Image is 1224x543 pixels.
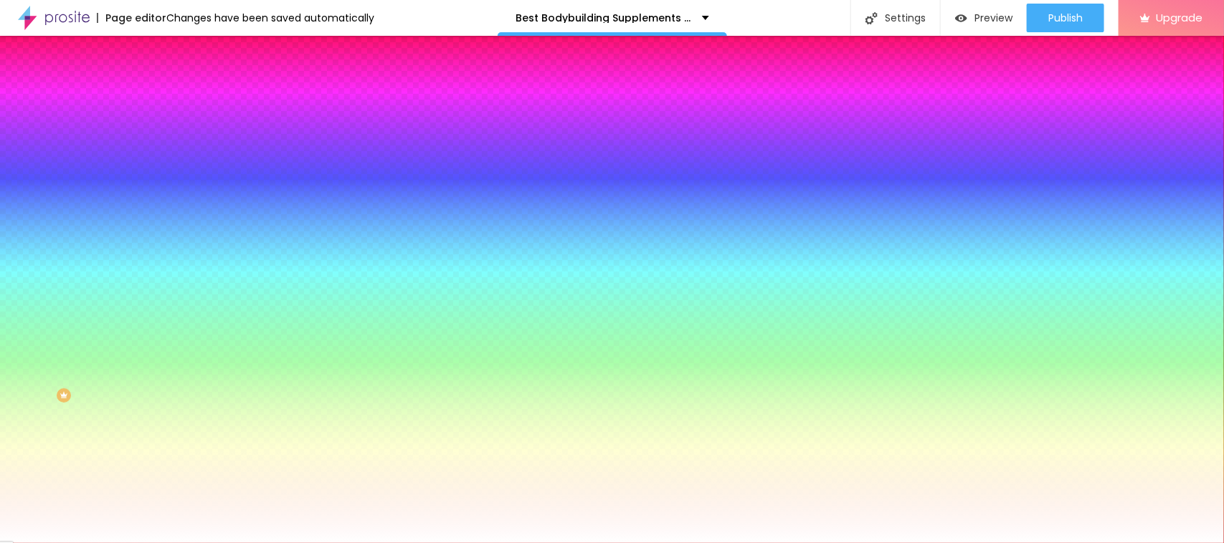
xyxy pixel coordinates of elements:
[974,12,1012,24] span: Preview
[1027,4,1104,32] button: Publish
[1048,12,1083,24] span: Publish
[941,4,1027,32] button: Preview
[1156,11,1202,24] span: Upgrade
[955,12,967,24] img: view-1.svg
[516,13,691,23] p: Best Bodybuilding Supplements For Muscle Growth
[97,13,166,23] div: Page editor
[865,12,878,24] img: Icone
[166,13,374,23] div: Changes have been saved automatically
